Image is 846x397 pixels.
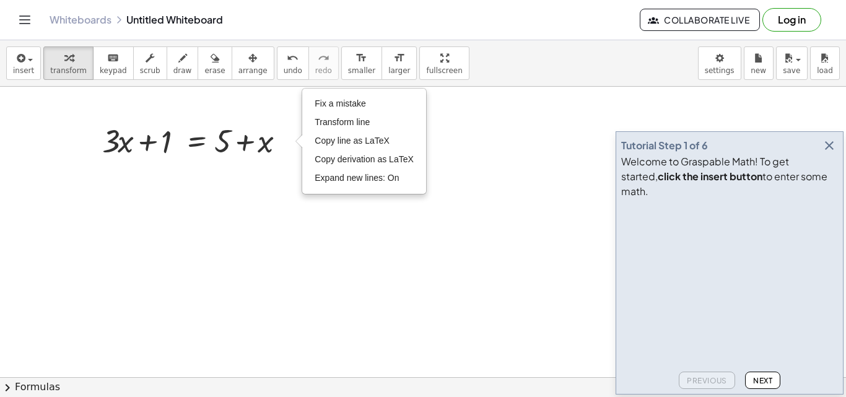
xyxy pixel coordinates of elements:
span: keypad [100,66,127,75]
i: keyboard [107,51,119,66]
button: scrub [133,46,167,80]
button: Collaborate Live [640,9,760,31]
span: Copy line as LaTeX [315,136,390,146]
span: Next [753,376,772,385]
span: transform [50,66,87,75]
button: redoredo [308,46,339,80]
button: settings [698,46,741,80]
button: format_sizesmaller [341,46,382,80]
span: larger [388,66,410,75]
span: Copy derivation as LaTeX [315,154,414,164]
button: insert [6,46,41,80]
button: arrange [232,46,274,80]
span: smaller [348,66,375,75]
div: Welcome to Graspable Math! To get started, to enter some math. [621,154,838,199]
span: redo [315,66,332,75]
span: Collaborate Live [650,14,749,25]
button: draw [167,46,199,80]
span: Transform line [315,117,370,127]
span: new [751,66,766,75]
button: fullscreen [419,46,469,80]
button: Toggle navigation [15,10,35,30]
button: save [776,46,808,80]
span: settings [705,66,735,75]
button: erase [198,46,232,80]
i: format_size [393,51,405,66]
button: Next [745,372,780,389]
span: draw [173,66,192,75]
button: Log in [762,8,821,32]
button: transform [43,46,94,80]
span: Fix a mistake [315,98,365,108]
span: save [783,66,800,75]
button: new [744,46,774,80]
i: redo [318,51,329,66]
i: format_size [355,51,367,66]
i: undo [287,51,299,66]
button: load [810,46,840,80]
button: undoundo [277,46,309,80]
b: click the insert button [658,170,762,183]
button: format_sizelarger [382,46,417,80]
span: scrub [140,66,160,75]
button: keyboardkeypad [93,46,134,80]
span: insert [13,66,34,75]
span: Expand new lines: On [315,173,399,183]
span: undo [284,66,302,75]
a: Whiteboards [50,14,111,26]
span: erase [204,66,225,75]
span: arrange [238,66,268,75]
span: fullscreen [426,66,462,75]
div: Tutorial Step 1 of 6 [621,138,708,153]
span: load [817,66,833,75]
